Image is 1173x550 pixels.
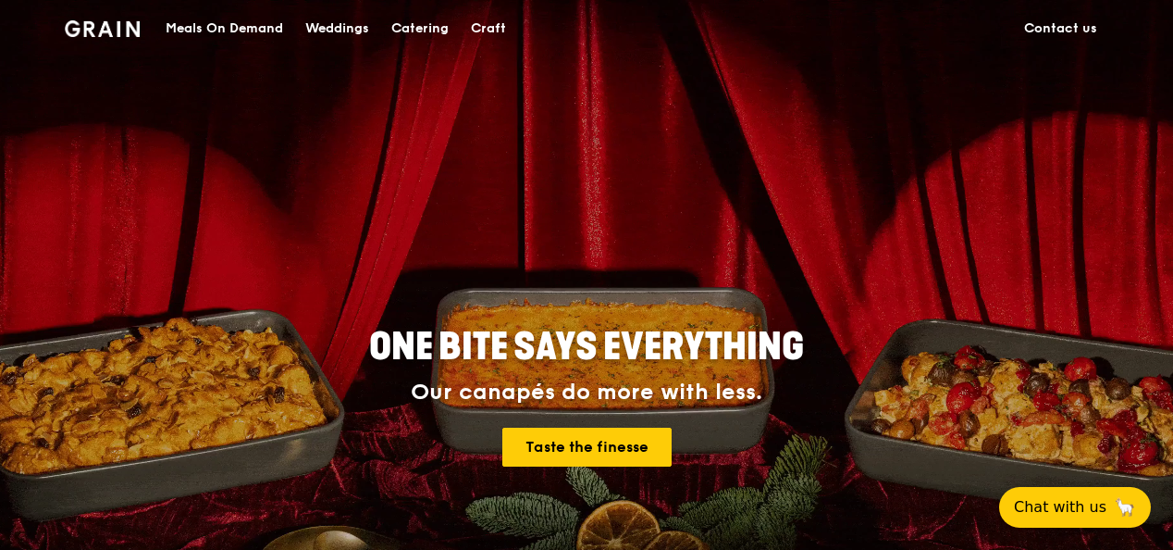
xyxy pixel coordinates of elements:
div: Our canapés do more with less. [253,380,920,406]
a: Contact us [1013,1,1108,56]
div: Meals On Demand [166,1,283,56]
a: Craft [460,1,517,56]
span: ONE BITE SAYS EVERYTHING [369,325,804,369]
div: Catering [391,1,449,56]
img: Grain [65,20,140,37]
div: Weddings [305,1,369,56]
span: 🦙 [1114,496,1136,519]
span: Chat with us [1014,496,1106,519]
button: Chat with us🦙 [999,487,1151,528]
div: Craft [471,1,506,56]
a: Weddings [294,1,380,56]
a: Taste the finesse [502,428,672,467]
a: Catering [380,1,460,56]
